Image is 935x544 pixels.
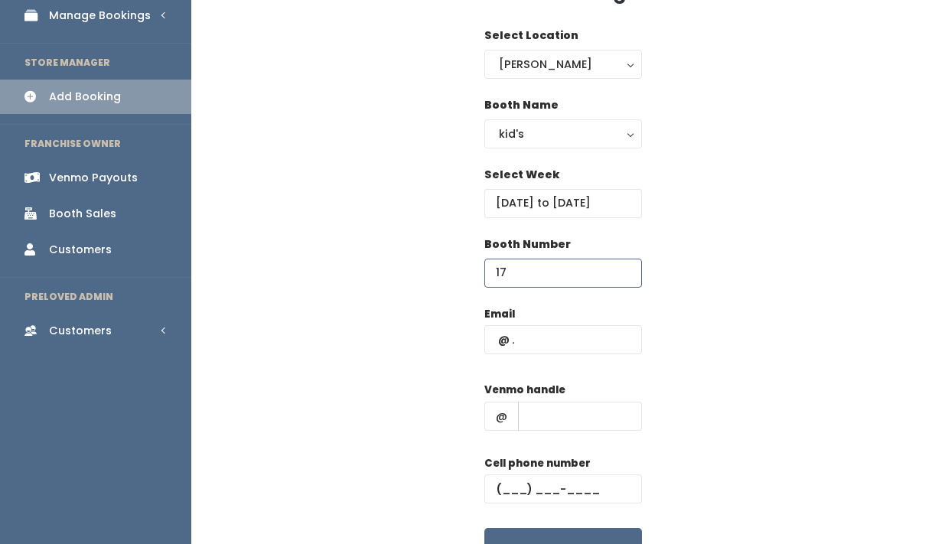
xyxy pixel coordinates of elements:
[484,456,591,471] label: Cell phone number
[49,8,151,24] div: Manage Bookings
[499,125,627,142] div: kid's
[484,259,642,288] input: Booth Number
[484,307,515,322] label: Email
[484,167,559,183] label: Select Week
[484,236,571,252] label: Booth Number
[49,170,138,186] div: Venmo Payouts
[484,97,559,113] label: Booth Name
[49,242,112,258] div: Customers
[49,206,116,222] div: Booth Sales
[484,383,565,398] label: Venmo handle
[484,119,642,148] button: kid's
[484,325,642,354] input: @ .
[484,474,642,503] input: (___) ___-____
[49,323,112,339] div: Customers
[484,189,642,218] input: Select week
[484,402,519,431] span: @
[484,50,642,79] button: [PERSON_NAME]
[484,28,578,44] label: Select Location
[499,56,627,73] div: [PERSON_NAME]
[49,89,121,105] div: Add Booking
